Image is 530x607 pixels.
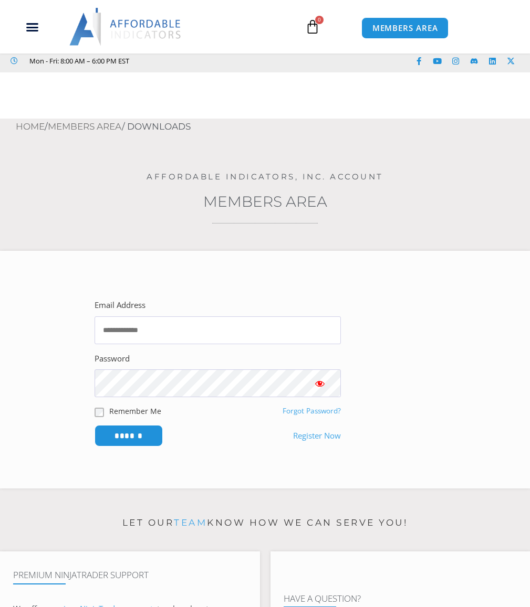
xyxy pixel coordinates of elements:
nav: Breadcrumb [16,119,530,135]
button: Show password [299,369,341,397]
img: LogoAI | Affordable Indicators – NinjaTrader [69,8,182,46]
label: Email Address [95,298,146,313]
span: 0 [315,16,324,24]
h4: Premium NinjaTrader Support [13,570,247,580]
a: MEMBERS AREA [361,17,449,39]
a: Forgot Password? [283,406,341,416]
a: team [174,517,207,528]
h4: Have A Question? [284,593,517,604]
label: Password [95,352,130,366]
a: 0 [289,12,336,42]
label: Remember Me [109,406,161,417]
a: Home [16,121,45,132]
a: Members Area [203,193,327,210]
span: Mon - Fri: 8:00 AM – 6:00 PM EST [27,55,129,67]
a: Register Now [293,429,341,443]
a: Members Area [48,121,122,132]
div: Menu Toggle [6,17,58,37]
iframe: Customer reviews powered by Trustpilot [134,56,292,66]
a: Affordable Indicators, Inc. Account [147,172,383,182]
span: MEMBERS AREA [372,24,438,32]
